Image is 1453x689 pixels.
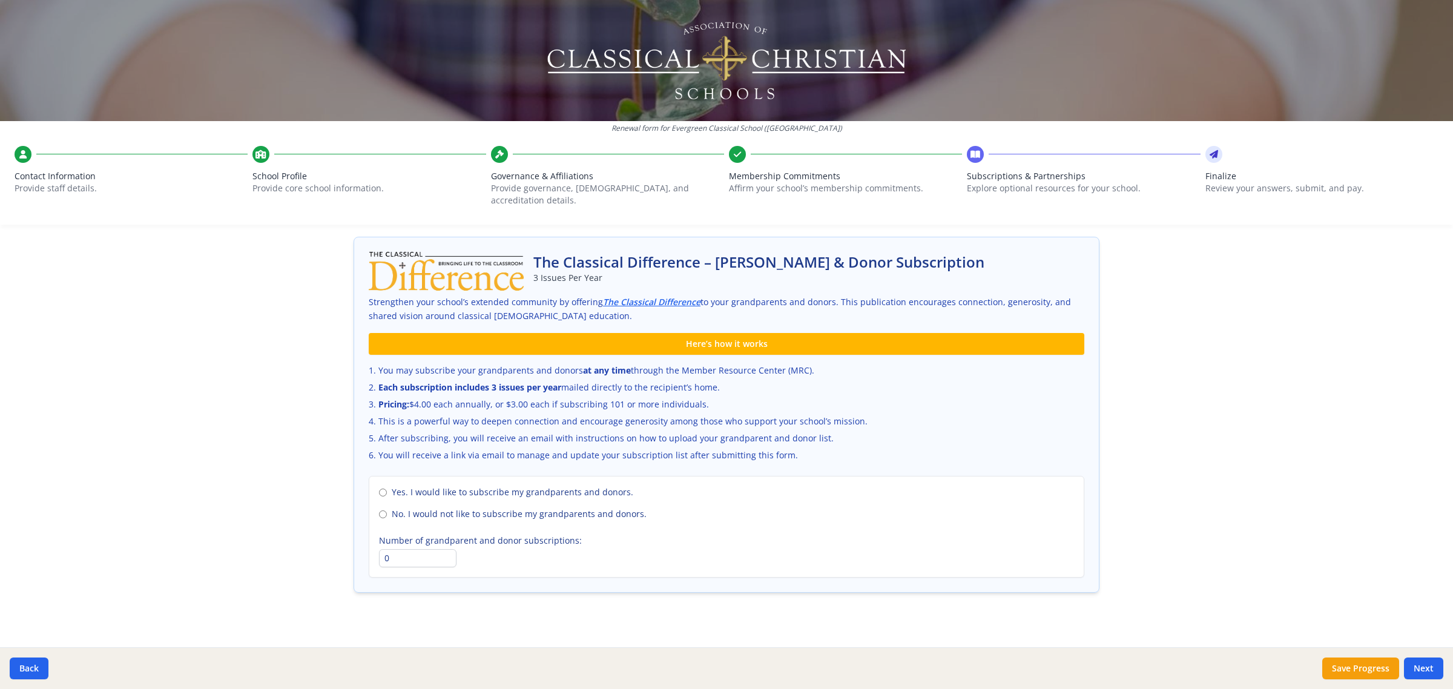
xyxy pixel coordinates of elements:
[533,252,984,272] h2: The Classical Difference – [PERSON_NAME] & Donor Subscription
[729,182,962,194] p: Affirm your school’s membership commitments.
[369,381,1084,394] li: mailed directly to the recipient’s home.
[15,170,248,182] span: Contact Information
[369,398,1084,410] li: $4.00 each annually, or $3.00 each if subscribing 101 or more individuals.
[392,508,647,520] span: No. I would not like to subscribe my grandparents and donors.
[369,295,1084,323] p: Strengthen your school’s extended community by offering to your grandparents and donors. This pub...
[729,170,962,182] span: Membership Commitments
[967,182,1200,194] p: Explore optional resources for your school.
[1322,658,1399,679] button: Save Progress
[967,170,1200,182] span: Subscriptions & Partnerships
[392,486,633,498] span: Yes. I would like to subscribe my grandparents and donors.
[603,295,700,309] a: The Classical Difference
[1205,182,1438,194] p: Review your answers, submit, and pay.
[369,252,524,291] img: The Classical Difference
[1205,170,1438,182] span: Finalize
[491,170,724,182] span: Governance & Affiliations
[491,182,724,206] p: Provide governance, [DEMOGRAPHIC_DATA], and accreditation details.
[369,449,1084,461] li: You will receive a link via email to manage and update your subscription list after submitting th...
[15,182,248,194] p: Provide staff details.
[378,398,409,410] strong: Pricing:
[545,18,908,103] img: Logo
[252,182,486,194] p: Provide core school information.
[379,510,387,518] input: No. I would not like to subscribe my grandparents and donors.
[379,535,1074,547] label: Number of grandparent and donor subscriptions:
[583,364,631,376] strong: at any time
[369,415,1084,427] li: This is a powerful way to deepen connection and encourage generosity among those who support your...
[369,364,1084,377] li: You may subscribe your grandparents and donors through the Member Resource Center (MRC).
[379,489,387,496] input: Yes. I would like to subscribe my grandparents and donors.
[533,272,984,284] p: 3 Issues Per Year
[369,432,1084,444] li: After subscribing, you will receive an email with instructions on how to upload your grandparent ...
[1404,658,1443,679] button: Next
[369,333,1084,355] div: Here’s how it works
[378,381,561,393] strong: Each subscription includes 3 issues per year
[252,170,486,182] span: School Profile
[10,658,48,679] button: Back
